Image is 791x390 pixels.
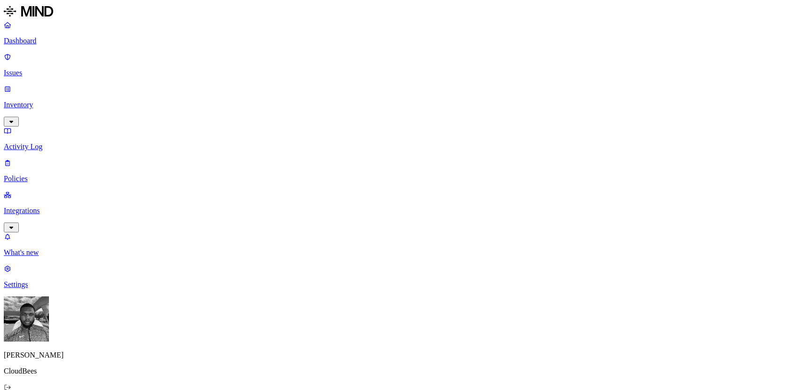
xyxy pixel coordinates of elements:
a: Settings [4,264,787,289]
img: MIND [4,4,53,19]
img: Cameron White [4,296,49,342]
p: CloudBees [4,367,787,375]
p: Settings [4,280,787,289]
p: Policies [4,175,787,183]
p: Issues [4,69,787,77]
p: What's new [4,248,787,257]
a: MIND [4,4,787,21]
a: Policies [4,159,787,183]
a: Inventory [4,85,787,125]
a: What's new [4,232,787,257]
p: Inventory [4,101,787,109]
a: Integrations [4,191,787,231]
a: Issues [4,53,787,77]
p: Integrations [4,207,787,215]
a: Activity Log [4,127,787,151]
p: Activity Log [4,143,787,151]
p: Dashboard [4,37,787,45]
a: Dashboard [4,21,787,45]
